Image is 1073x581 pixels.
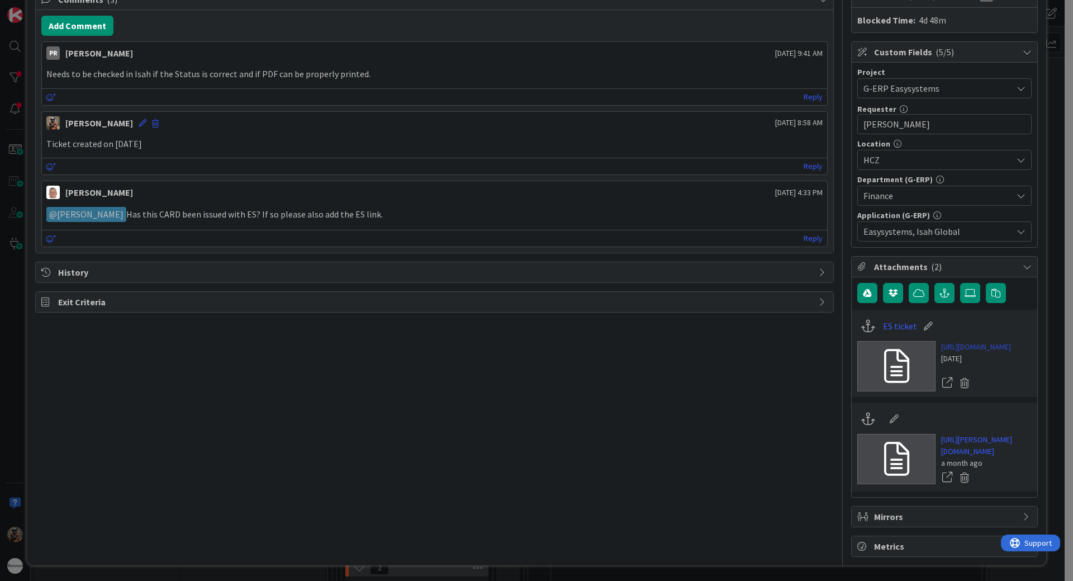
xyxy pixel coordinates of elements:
p: Ticket created on [DATE] [46,138,823,150]
span: History [58,266,813,279]
span: Mirrors [874,510,1017,523]
span: Finance [863,189,1012,202]
label: Requester [857,104,896,114]
div: 4d 48m [919,13,946,27]
b: Blocked Time: [857,13,915,27]
a: Reply [804,159,823,173]
span: ( 5/5 ) [936,46,954,58]
span: G-ERP Easysystems [863,81,1006,96]
span: ( 2 ) [931,261,942,272]
span: [DATE] 4:33 PM [775,187,823,199]
div: [PERSON_NAME] [65,116,133,130]
span: [DATE] 8:58 AM [775,117,823,129]
span: Attachments [874,260,1017,273]
span: [DATE] 9:41 AM [775,48,823,59]
a: [URL][PERSON_NAME][DOMAIN_NAME] [941,434,1032,457]
span: [PERSON_NAME] [49,209,124,220]
img: lD [46,186,60,199]
div: [PERSON_NAME] [65,186,133,199]
span: Exit Criteria [58,295,813,309]
a: Reply [804,232,823,245]
span: Custom Fields [874,45,1017,59]
a: Open [941,470,953,485]
div: [DATE] [941,353,1011,365]
a: [URL][DOMAIN_NAME] [941,341,1011,353]
img: VK [46,116,60,130]
span: @ [49,209,57,220]
p: Has this CARD been issued with ES? If so please also add the ES link. [46,207,823,222]
span: Support [23,2,51,15]
div: [PERSON_NAME] [65,46,133,60]
button: Add Comment [41,16,113,36]
p: Needs to be checked in Isah if the Status is correct and if PDF can be properly printed. [46,68,823,81]
span: Easysystems, Isah Global [863,225,1012,238]
div: PR [46,46,60,60]
a: Open [941,376,953,390]
a: ES ticket [883,319,917,333]
span: Metrics [874,540,1017,553]
div: Department (G-ERP) [857,176,1032,183]
div: Location [857,140,1032,148]
div: a month ago [941,457,1032,469]
span: HCZ [863,153,1012,167]
a: Reply [804,90,823,104]
div: Project [857,68,1032,76]
div: Application (G-ERP) [857,211,1032,219]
